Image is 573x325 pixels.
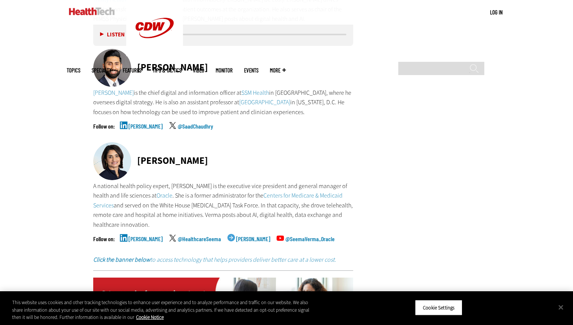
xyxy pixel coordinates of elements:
[67,68,80,73] span: Topics
[216,68,233,73] a: MonITor
[93,256,336,264] a: Click the banner belowto access technology that helps providers deliver better care at a lower cost.
[93,256,336,264] em: to access technology that helps providers deliver better care at a lower cost.
[93,256,150,264] strong: Click the banner below
[93,89,134,97] a: [PERSON_NAME]
[137,156,208,165] div: [PERSON_NAME]
[128,236,163,255] a: [PERSON_NAME]
[490,8,503,16] div: User menu
[93,181,353,230] p: A national health policy expert, [PERSON_NAME] is the executive vice president and general manage...
[490,9,503,16] a: Log in
[236,236,270,255] a: [PERSON_NAME]
[93,142,131,180] img: Seema Verma
[553,299,569,316] button: Close
[415,300,462,316] button: Cookie Settings
[285,236,335,255] a: @SeemaVerma_Oracle
[193,68,204,73] a: Video
[93,278,353,322] img: ht-workflowoptimization-static-2024-na-desktop
[93,192,343,209] a: Centers for Medicare & Medicaid Services
[12,299,315,321] div: This website uses cookies and other tracking technologies to enhance user experience and to analy...
[270,68,286,73] span: More
[69,8,115,15] img: Home
[241,89,269,97] a: SSM Health
[178,236,221,255] a: @HealthcareSeema
[92,68,111,73] span: Specialty
[244,68,258,73] a: Events
[123,68,141,73] a: Features
[153,68,182,73] a: Tips & Tactics
[136,314,164,320] a: More information about your privacy
[128,123,163,142] a: [PERSON_NAME]
[93,88,353,117] p: is the chief digital and information officer at in [GEOGRAPHIC_DATA], where he oversees digital s...
[239,98,290,106] a: [GEOGRAPHIC_DATA]
[157,192,172,199] a: Oracle
[178,123,213,142] a: @SaadChaudhry
[126,50,183,58] a: CDW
